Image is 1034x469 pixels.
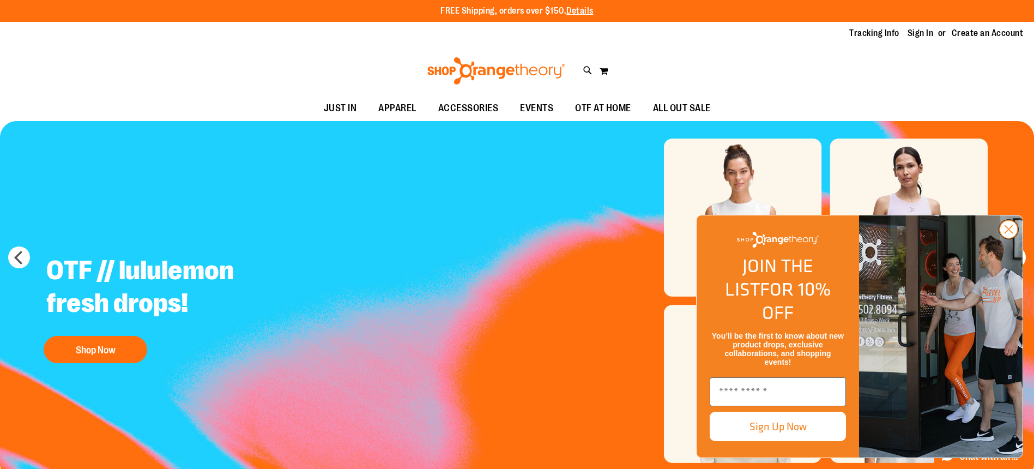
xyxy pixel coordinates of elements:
[952,27,1024,39] a: Create an Account
[859,215,1023,458] img: Shop Orangtheory
[520,96,553,121] span: EVENTS
[849,27,899,39] a: Tracking Info
[710,377,846,406] input: Enter email
[575,96,631,121] span: OTF AT HOME
[737,232,819,248] img: Shop Orangetheory
[685,204,1034,469] div: FLYOUT Form
[999,219,1019,239] button: Close dialog
[44,336,147,363] button: Shop Now
[38,246,309,330] h2: OTF // lululemon fresh drops!
[653,96,711,121] span: ALL OUT SALE
[710,412,846,441] button: Sign Up Now
[566,6,594,16] a: Details
[38,246,309,369] a: OTF // lululemon fresh drops! Shop Now
[725,252,813,303] span: JOIN THE LIST
[378,96,416,121] span: APPAREL
[324,96,357,121] span: JUST IN
[908,27,934,39] a: Sign In
[440,5,594,17] p: FREE Shipping, orders over $150.
[426,57,567,85] img: Shop Orangetheory
[8,246,30,268] button: prev
[438,96,499,121] span: ACCESSORIES
[712,332,844,366] span: You’ll be the first to know about new product drops, exclusive collaborations, and shopping events!
[760,275,831,326] span: FOR 10% OFF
